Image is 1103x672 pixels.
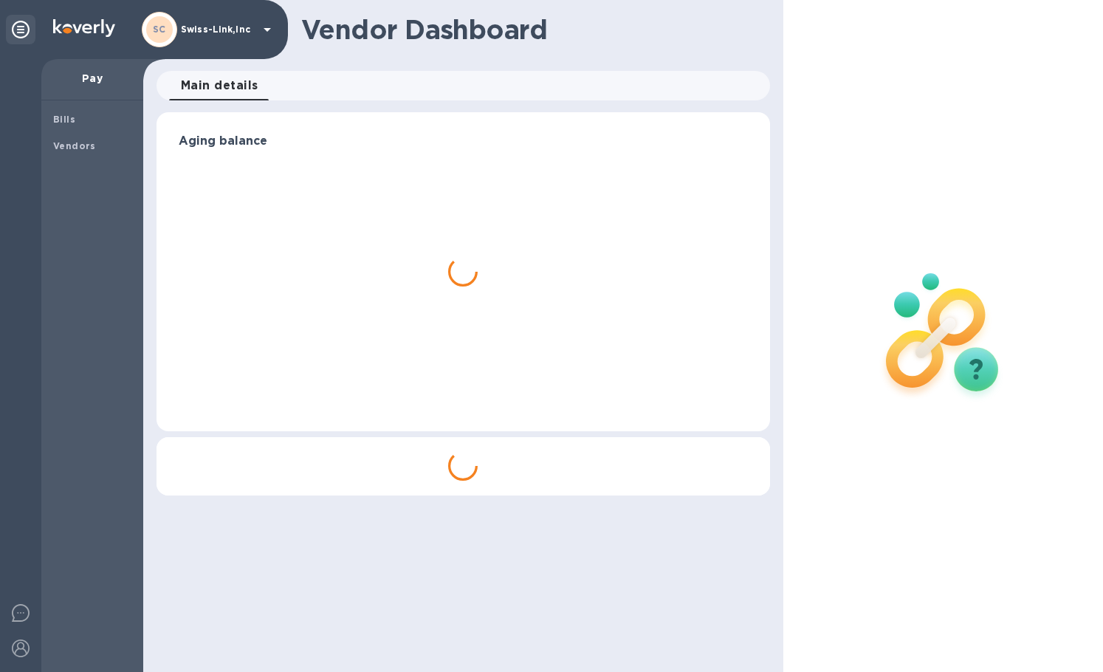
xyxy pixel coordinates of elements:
p: Pay [53,71,131,86]
b: SC [153,24,166,35]
h3: Aging balance [179,134,748,148]
img: Logo [53,19,115,37]
div: Unpin categories [6,15,35,44]
p: Swiss-Link,Inc [181,24,255,35]
b: Vendors [53,140,96,151]
b: Bills [53,114,75,125]
h1: Vendor Dashboard [301,14,760,45]
span: Main details [181,75,258,96]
